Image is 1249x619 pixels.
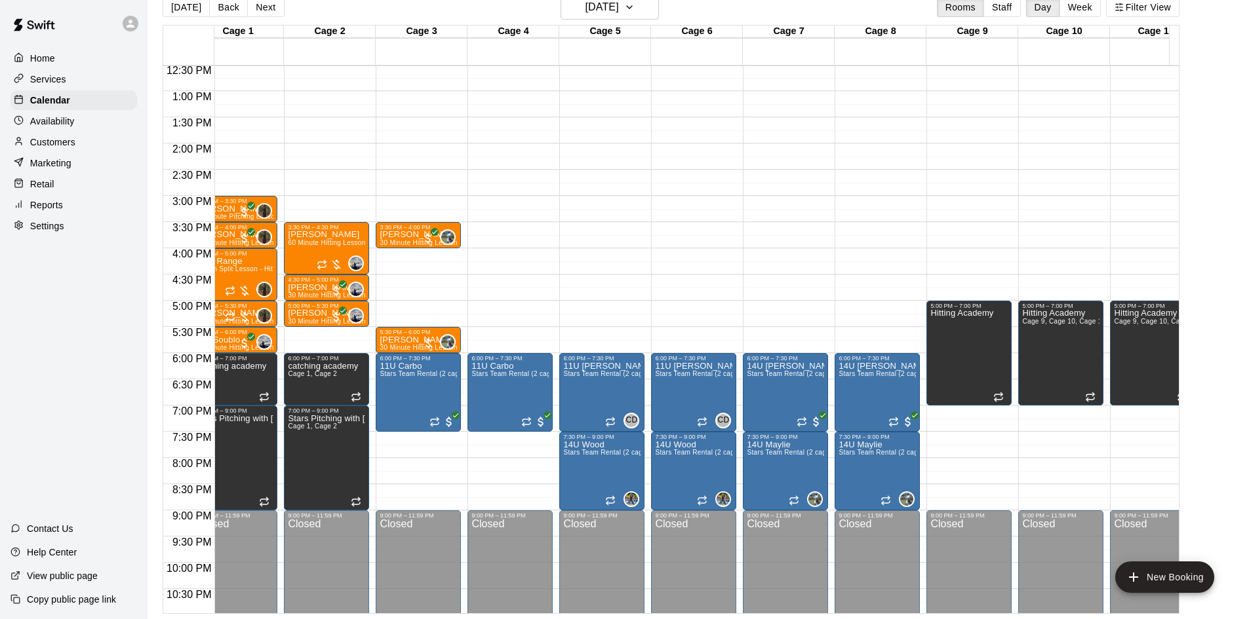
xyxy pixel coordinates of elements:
[262,334,272,350] span: Wells Jones
[563,512,641,519] div: 9:00 PM – 11:59 PM
[380,239,457,246] span: 30 Minute Hitting Lesson
[192,26,284,38] div: Cage 1
[30,73,66,86] p: Services
[1177,392,1187,402] span: Recurring event
[655,434,732,440] div: 7:30 PM – 9:00 PM
[10,90,137,110] div: Calendar
[169,458,215,469] span: 8:00 PM
[330,310,343,324] span: All customers have paid
[10,174,137,194] div: Retail
[807,491,823,507] div: Ryan Maylie
[169,117,215,128] span: 1:30 PM
[288,318,365,325] span: 30 Minute Hitting Lesson
[288,239,365,246] span: 60 Minute Hitting Lesson
[930,512,1008,519] div: 9:00 PM – 11:59 PM
[288,224,365,231] div: 3:30 PM – 4:30 PM
[380,512,457,519] div: 9:00 PM – 11:59 PM
[288,512,365,519] div: 9:00 PM – 11:59 PM
[10,48,137,68] div: Home
[697,495,707,506] span: Recurring event
[192,248,277,301] div: 4:00 PM – 5:00 PM: Jack Range
[169,432,215,443] span: 7:30 PM
[380,329,457,335] div: 5:30 PM – 6:00 PM
[471,355,549,362] div: 6:00 PM – 7:30 PM
[1022,303,1100,309] div: 5:00 PM – 7:00 PM
[1022,318,1136,325] span: Cage 9, Cage 10, Cage 11, Cage 12
[30,94,70,107] p: Calendar
[900,493,913,506] img: Ryan Maylie
[625,414,637,427] span: CD
[926,301,1012,405] div: 5:00 PM – 7:00 PM: Hitting Academy
[163,563,214,574] span: 10:00 PM
[284,222,369,274] div: 3:30 PM – 4:30 PM: 60 Minute Hitting Lesson
[196,512,273,519] div: 9:00 PM – 11:59 PM
[262,229,272,245] span: Mike Thatcher
[899,491,915,507] div: Ryan Maylie
[10,216,137,236] div: Settings
[467,26,559,38] div: Cage 4
[284,405,369,510] div: 7:00 PM – 9:00 PM: Stars Pitching with Greg Duncan
[563,449,652,456] span: Stars Team Rental (2 cages)
[196,198,273,204] div: 3:00 PM – 3:30 PM
[440,229,456,245] div: Ryan Maylie
[192,301,277,327] div: 5:00 PM – 5:30 PM: 30 Minute Hitting Lesson
[743,432,828,510] div: 7:30 PM – 9:00 PM: 14U Maylie
[747,355,824,362] div: 6:00 PM – 7:30 PM
[629,413,639,428] span: Carter Davis
[888,417,899,427] span: Recurring event
[1085,392,1096,402] span: Recurring event
[789,495,799,506] span: Recurring event
[288,276,365,283] div: 4:30 PM – 5:00 PM
[163,65,214,76] span: 12:30 PM
[30,52,55,65] p: Home
[655,370,744,377] span: Stars Team Rental (2 cages)
[348,308,364,324] div: Wells Jones
[169,379,215,390] span: 6:30 PM
[27,569,98,582] p: View public page
[839,434,916,440] div: 7:30 PM – 9:00 PM
[196,213,279,220] span: 30 Minute Pitching Lesson
[747,512,824,519] div: 9:00 PM – 11:59 PM
[812,491,823,507] span: Ryan Maylie
[259,497,269,507] span: Recurring event
[717,414,729,427] span: CD
[353,255,364,271] span: Wells Jones
[192,353,277,405] div: 6:00 PM – 7:00 PM: catching academy
[10,132,137,152] div: Customers
[697,417,707,427] span: Recurring event
[721,491,731,507] span: Derek Wood
[835,353,920,432] div: 6:00 PM – 7:30 PM: 14U Shepard
[169,327,215,338] span: 5:30 PM
[926,26,1018,38] div: Cage 9
[348,255,364,271] div: Wells Jones
[196,265,311,272] span: 60 Min Split Lesson - Hitting/Pitching
[196,355,273,362] div: 6:00 PM – 7:00 PM
[1110,301,1195,405] div: 5:00 PM – 7:00 PM: Hitting Academy
[258,335,271,348] img: Wells Jones
[563,370,652,377] span: Stars Team Rental (2 cages)
[10,195,137,215] div: Reports
[256,229,272,245] div: Mike Thatcher
[258,231,271,244] img: Mike Thatcher
[839,512,916,519] div: 9:00 PM – 11:59 PM
[835,432,920,510] div: 7:30 PM – 9:00 PM: 14U Maylie
[380,224,457,231] div: 3:30 PM – 4:00 PM
[810,415,823,428] span: All customers have paid
[27,522,73,535] p: Contact Us
[534,415,547,428] span: All customers have paid
[192,196,277,222] div: 3:00 PM – 3:30 PM: Wyatt Caddy
[422,232,435,245] span: All customers have paid
[902,415,915,428] span: All customers have paid
[655,355,732,362] div: 6:00 PM – 7:30 PM
[259,392,269,402] span: Recurring event
[559,432,644,510] div: 7:30 PM – 9:00 PM: 14U Wood
[563,355,641,362] div: 6:00 PM – 7:30 PM
[747,370,836,377] span: Stars Team Rental (2 cages)
[839,370,928,377] span: Stars Team Rental (2 cages)
[441,231,454,244] img: Ryan Maylie
[1114,303,1191,309] div: 5:00 PM – 7:00 PM
[196,303,273,309] div: 5:00 PM – 5:30 PM
[169,274,215,286] span: 4:30 PM
[238,232,251,245] span: All customers have paid
[30,178,54,191] p: Retail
